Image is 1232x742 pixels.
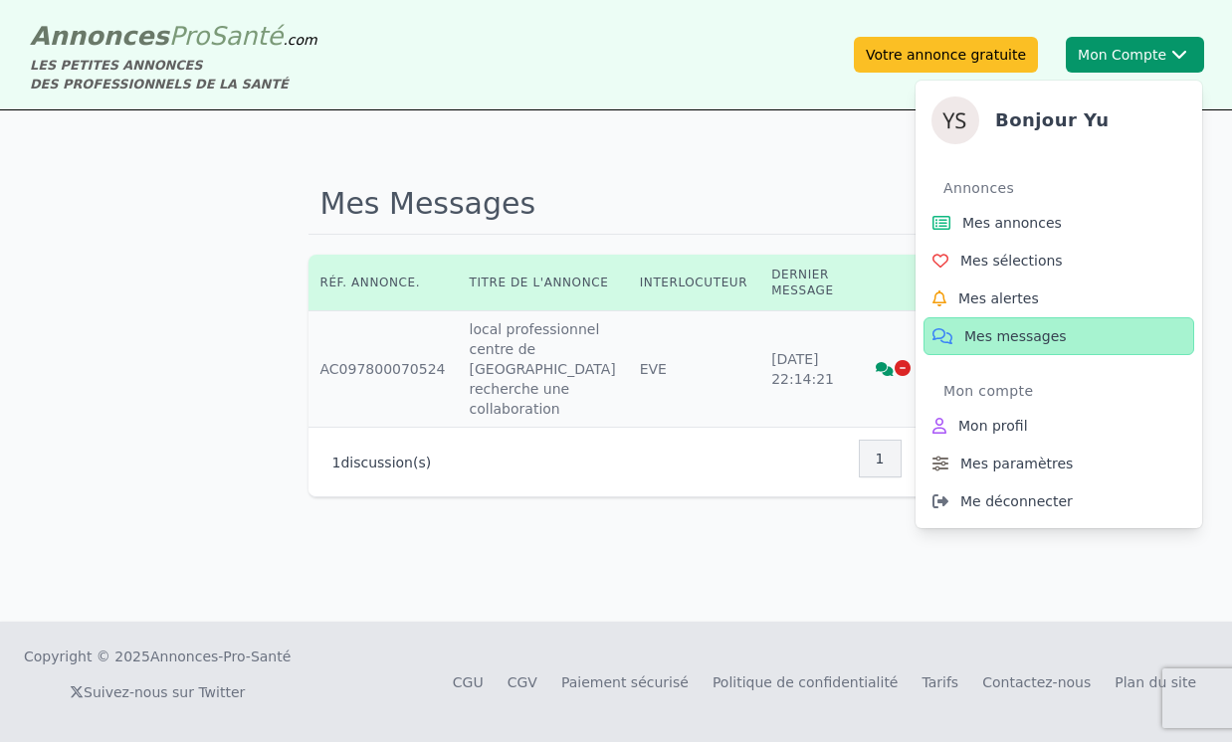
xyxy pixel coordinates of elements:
p: discussion(s) [332,453,432,472]
a: CGV [508,674,537,690]
nav: Pagination [860,440,901,477]
a: CGU [453,674,484,690]
th: Réf. annonce. [308,255,458,311]
img: yu [931,96,979,144]
a: Mon profil [924,407,1194,445]
a: Mes paramètres [924,445,1194,482]
span: Mes annonces [962,213,1062,233]
th: Titre de l'annonce [458,255,628,311]
a: Annonces-Pro-Santé [150,647,291,666]
th: Interlocuteur [628,255,759,311]
a: Mes messages [924,317,1194,355]
i: Voir la discussion [876,362,894,376]
span: Santé [209,21,283,51]
i: Supprimer la discussion [895,360,911,376]
td: EVE [628,311,759,428]
a: Suivez-nous sur Twitter [70,684,245,700]
span: .com [283,32,316,48]
span: Pro [169,21,210,51]
td: AC097800070524 [308,311,458,428]
a: Votre annonce gratuite [854,37,1038,73]
span: Mes alertes [958,288,1039,308]
a: Mes sélections [924,242,1194,279]
a: Tarifs [922,674,958,690]
span: Mes sélections [960,251,1063,271]
th: Dernier message [759,255,846,311]
a: Mes annonces [924,204,1194,242]
div: Mon compte [943,375,1194,407]
h1: Mes Messages [308,174,924,235]
span: Mon profil [958,416,1028,436]
span: Annonces [30,21,169,51]
span: Me déconnecter [960,491,1073,511]
span: Mes messages [964,326,1067,346]
td: [DATE] 22:14:21 [759,311,846,428]
div: LES PETITES ANNONCES DES PROFESSIONNELS DE LA SANTÉ [30,56,317,93]
td: local professionnel centre de [GEOGRAPHIC_DATA] recherche une collaboration [458,311,628,428]
h4: Bonjour yu [995,106,1109,134]
a: Plan du site [1115,674,1196,690]
div: Copyright © 2025 [24,647,291,666]
a: Mes alertes [924,279,1194,317]
a: Paiement sécurisé [561,674,689,690]
span: 1 [332,455,341,470]
span: Mes paramètres [960,454,1073,473]
div: Annonces [943,172,1194,204]
span: 1 [876,449,885,468]
a: Contactez-nous [982,674,1091,690]
a: AnnoncesProSanté.com [30,21,317,51]
a: Politique de confidentialité [713,674,899,690]
a: Me déconnecter [924,482,1194,520]
button: Mon CompteyuBonjour yuAnnoncesMes annoncesMes sélectionsMes alertesMes messagesMon compteMon prof... [1066,37,1204,73]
